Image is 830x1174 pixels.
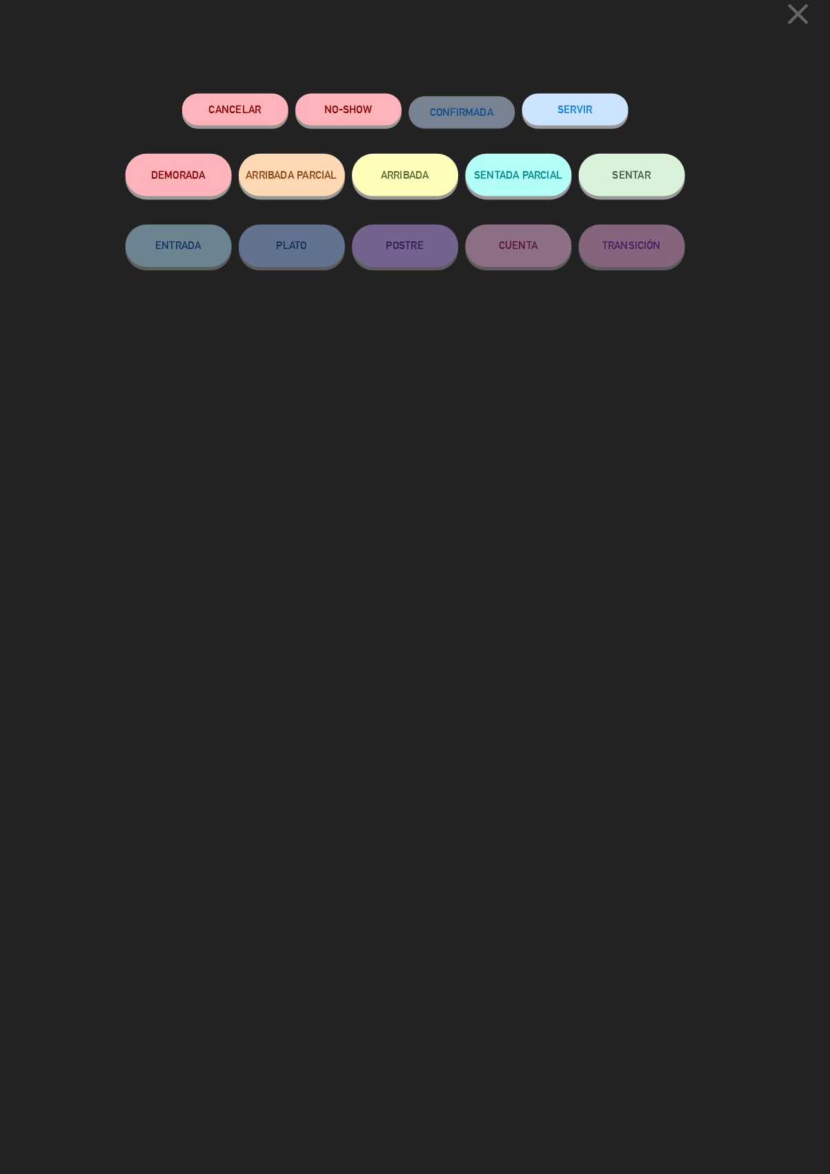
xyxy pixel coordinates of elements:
button: SERVIR [529,106,633,137]
button: ARRIBADA PARCIAL [253,164,357,206]
span: SENTAR [617,179,655,190]
span: ARRIBADA PARCIAL [260,179,349,190]
button: POSTRE [364,233,467,275]
button: NO-SHOW [308,106,412,137]
button: close [777,10,820,51]
button: SENTADA PARCIAL [474,164,577,206]
button: CONFIRMADA [419,108,522,139]
button: ENTRADA [143,233,246,275]
i: close [781,11,816,46]
button: SENTAR [584,164,688,206]
button: Cancelar [198,106,302,137]
button: ARRIBADA [364,164,467,206]
button: TRANSICIÓN [584,233,688,275]
button: DEMORADA [143,164,246,206]
button: CUENTA [474,233,577,275]
span: CONFIRMADA [439,118,502,130]
button: PLATO [253,233,357,275]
